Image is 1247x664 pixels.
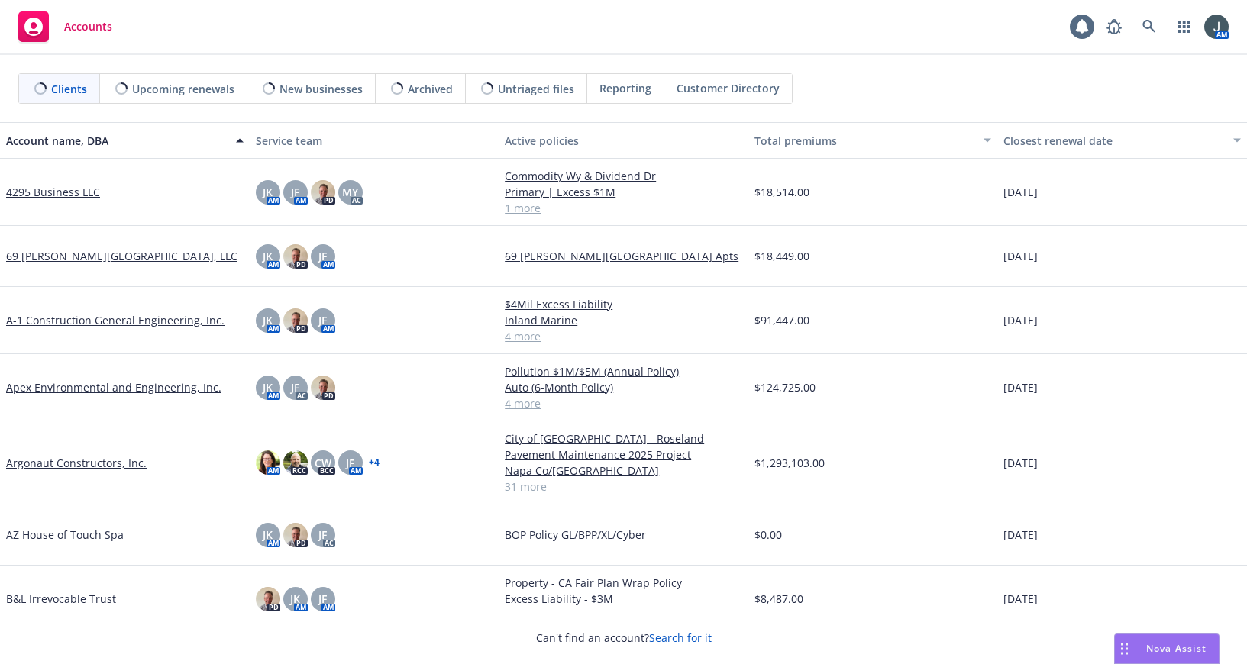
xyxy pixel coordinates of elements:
span: Clients [51,81,87,97]
span: [DATE] [1003,591,1038,607]
span: Reporting [599,80,651,96]
span: $1,293,103.00 [754,455,825,471]
a: City of [GEOGRAPHIC_DATA] - Roseland Pavement Maintenance 2025 Project [505,430,742,463]
span: [DATE] [1003,312,1038,328]
span: [DATE] [1003,379,1038,395]
a: + 4 [369,458,380,467]
a: Search for it [649,630,712,645]
div: Drag to move [1115,634,1134,663]
a: Report a Bug [1099,11,1129,42]
a: 4295 Business LLC [6,184,100,200]
span: MY [342,184,358,200]
button: Service team [250,122,499,159]
span: Accounts [64,21,112,33]
a: 4 more [505,328,742,344]
div: Total premiums [754,133,975,149]
span: Customer Directory [677,80,780,96]
div: Service team [256,133,493,149]
a: Primary | Excess $1M [505,184,742,200]
span: Nova Assist [1146,642,1207,655]
span: Archived [408,81,453,97]
img: photo [311,180,335,205]
a: Accounts [12,5,118,48]
a: Auto (6-Month Policy) [505,379,742,395]
span: $124,725.00 [754,379,816,395]
div: Active policies [505,133,742,149]
span: Can't find an account? [536,630,712,646]
span: Upcoming renewals [132,81,234,97]
a: Apex Environmental and Engineering, Inc. [6,379,221,395]
span: $91,447.00 [754,312,809,328]
span: [DATE] [1003,184,1038,200]
span: JK [263,248,273,264]
a: 69 [PERSON_NAME][GEOGRAPHIC_DATA], LLC [6,248,237,264]
a: 1 more [505,607,742,623]
img: photo [283,450,308,475]
a: Commodity Wy & Dividend Dr [505,168,742,184]
a: Pollution $1M/$5M (Annual Policy) [505,363,742,379]
img: photo [283,244,308,269]
a: Napa Co/[GEOGRAPHIC_DATA] [505,463,742,479]
span: $8,487.00 [754,591,803,607]
img: photo [283,308,308,333]
a: $4Mil Excess Liability [505,296,742,312]
a: AZ House of Touch Spa [6,527,124,543]
span: JK [263,527,273,543]
button: Closest renewal date [997,122,1247,159]
span: JK [263,184,273,200]
a: Inland Marine [505,312,742,328]
span: JF [318,527,327,543]
div: Closest renewal date [1003,133,1224,149]
img: photo [283,523,308,547]
button: Total premiums [748,122,998,159]
a: 69 [PERSON_NAME][GEOGRAPHIC_DATA] Apts [505,248,742,264]
span: [DATE] [1003,527,1038,543]
span: [DATE] [1003,248,1038,264]
span: JF [318,248,327,264]
span: JK [263,312,273,328]
button: Active policies [499,122,748,159]
a: Excess Liability - $3M [505,591,742,607]
a: BOP Policy GL/BPP/XL/Cyber [505,527,742,543]
img: photo [256,450,280,475]
a: 4 more [505,395,742,411]
span: JF [291,379,299,395]
a: 31 more [505,479,742,495]
span: $18,514.00 [754,184,809,200]
img: photo [311,376,335,400]
span: JF [318,312,327,328]
a: Switch app [1169,11,1200,42]
img: photo [1204,15,1229,39]
span: $0.00 [754,527,782,543]
span: [DATE] [1003,455,1038,471]
span: Untriaged files [498,81,574,97]
span: JF [346,455,354,471]
span: JF [318,591,327,607]
a: Argonaut Constructors, Inc. [6,455,147,471]
a: Property - CA Fair Plan Wrap Policy [505,575,742,591]
a: A-1 Construction General Engineering, Inc. [6,312,225,328]
span: JF [291,184,299,200]
a: 1 more [505,200,742,216]
span: JK [263,379,273,395]
span: CW [315,455,331,471]
span: New businesses [279,81,363,97]
div: Account name, DBA [6,133,227,149]
img: photo [256,587,280,611]
a: B&L Irrevocable Trust [6,591,116,607]
a: Search [1134,11,1165,42]
span: $18,449.00 [754,248,809,264]
span: JK [290,591,300,607]
button: Nova Assist [1114,633,1220,664]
